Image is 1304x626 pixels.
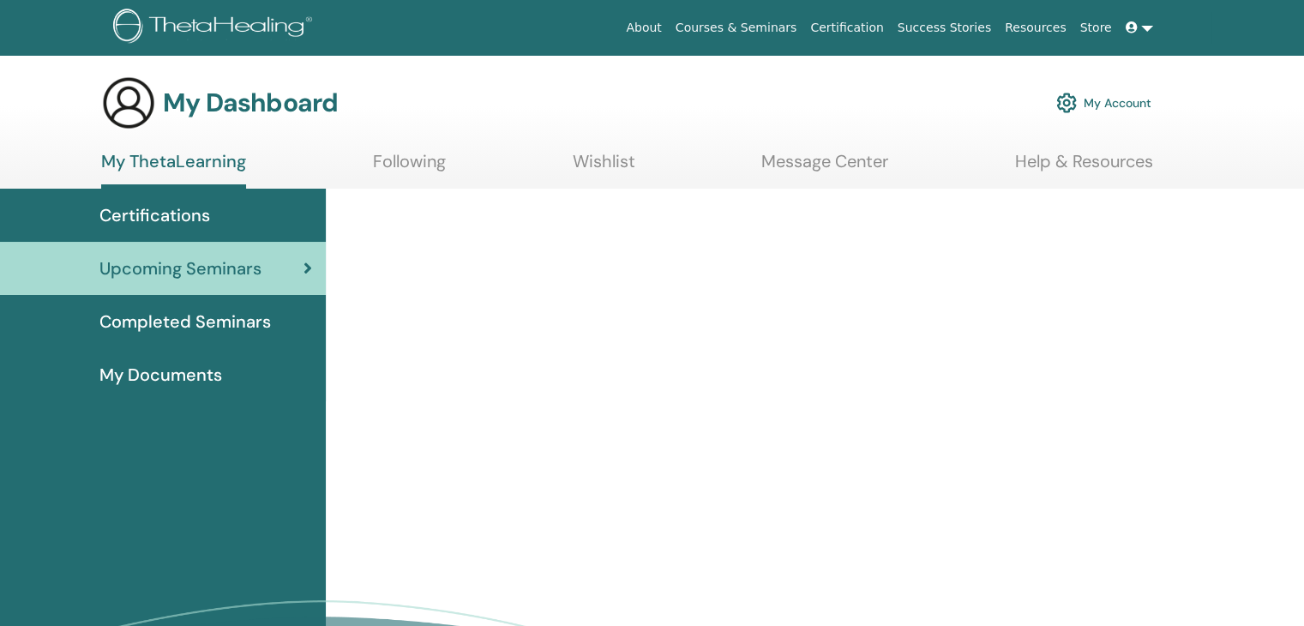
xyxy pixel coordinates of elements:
[99,309,271,334] span: Completed Seminars
[998,12,1073,44] a: Resources
[163,87,338,118] h3: My Dashboard
[669,12,804,44] a: Courses & Seminars
[891,12,998,44] a: Success Stories
[1056,88,1077,117] img: cog.svg
[99,202,210,228] span: Certifications
[761,151,888,184] a: Message Center
[113,9,318,47] img: logo.png
[573,151,635,184] a: Wishlist
[99,362,222,388] span: My Documents
[101,75,156,130] img: generic-user-icon.jpg
[1015,151,1153,184] a: Help & Resources
[619,12,668,44] a: About
[803,12,890,44] a: Certification
[1073,12,1119,44] a: Store
[1056,84,1151,122] a: My Account
[101,151,246,189] a: My ThetaLearning
[99,256,261,281] span: Upcoming Seminars
[373,151,446,184] a: Following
